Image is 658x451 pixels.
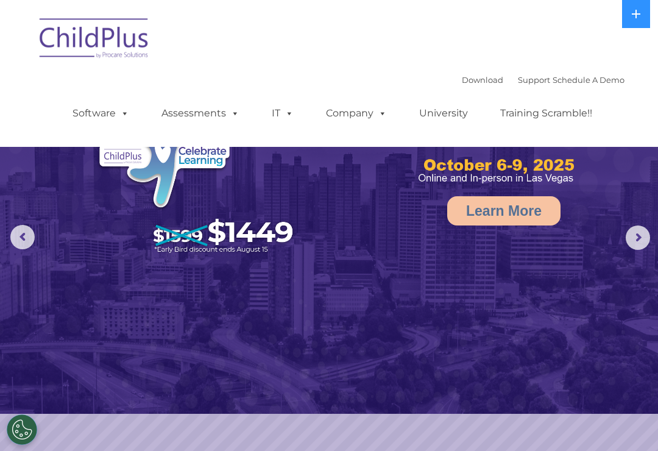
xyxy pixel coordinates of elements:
img: ChildPlus by Procare Solutions [34,10,155,71]
a: Learn More [447,196,561,225]
a: University [407,101,480,126]
a: Assessments [149,101,252,126]
a: Company [314,101,399,126]
a: Support [518,75,550,85]
a: Software [60,101,141,126]
button: Cookies Settings [7,414,37,445]
iframe: Chat Widget [453,319,658,451]
a: Download [462,75,503,85]
a: Training Scramble!! [488,101,604,126]
a: Schedule A Demo [553,75,624,85]
a: IT [260,101,306,126]
font: | [462,75,624,85]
